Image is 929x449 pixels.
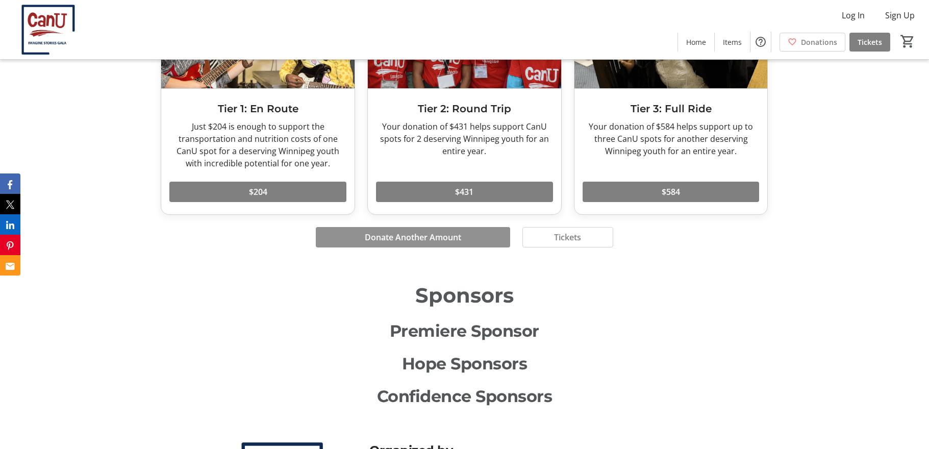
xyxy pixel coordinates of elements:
[678,33,714,52] a: Home
[161,384,768,409] p: Confidence Sponsors
[365,231,461,243] span: Donate Another Amount
[780,33,845,52] a: Donations
[750,32,771,52] button: Help
[249,186,267,198] span: $204
[849,33,890,52] a: Tickets
[161,352,768,376] p: Hope Sponsors
[858,37,882,47] span: Tickets
[161,319,768,343] p: Premiere Sponsor
[583,120,760,157] div: Your donation of $584 helps support up to three CanU spots for another deserving Winnipeg youth f...
[715,33,750,52] a: Items
[885,9,915,21] span: Sign Up
[169,101,346,116] h3: Tier 1: En Route
[723,37,742,47] span: Items
[169,120,346,169] div: Just $204 is enough to support the transportation and nutrition costs of one CanU spot for a dese...
[455,186,473,198] span: $431
[522,227,613,247] button: Tickets
[169,182,346,202] button: $204
[376,182,553,202] button: $431
[161,280,768,311] div: Sponsors
[316,227,510,247] button: Donate Another Amount
[842,9,865,21] span: Log In
[834,7,873,23] button: Log In
[376,120,553,157] div: Your donation of $431 helps support CanU spots for 2 deserving Winnipeg youth for an entire year.
[376,101,553,116] h3: Tier 2: Round Trip
[554,231,581,243] span: Tickets
[583,101,760,116] h3: Tier 3: Full Ride
[801,37,837,47] span: Donations
[662,186,680,198] span: $584
[686,37,706,47] span: Home
[583,182,760,202] button: $584
[6,4,97,55] img: CanU Canada's Logo
[877,7,923,23] button: Sign Up
[898,32,917,51] button: Cart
